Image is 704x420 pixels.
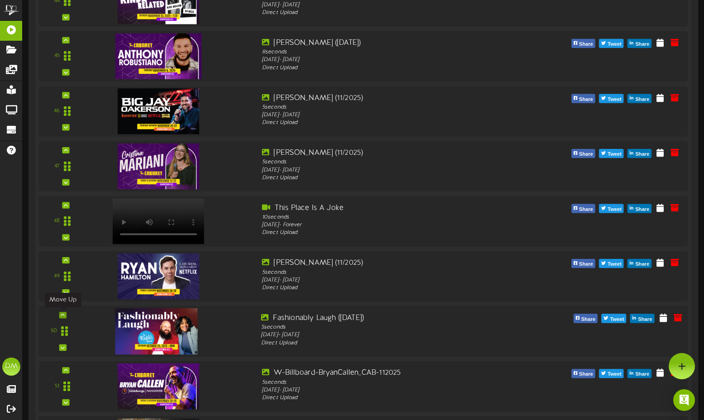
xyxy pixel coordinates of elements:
[115,308,198,354] img: 7237d110-4115-4ad1-b2e7-09612ea2e84a.jpg
[262,158,518,166] div: 5 seconds
[599,39,624,48] button: Tweet
[261,313,520,323] div: Fashionably Laugh ([DATE])
[636,314,654,324] span: Share
[262,119,518,127] div: Direct Upload
[262,378,518,386] div: 5 seconds
[261,339,520,348] div: Direct Upload
[51,327,57,335] div: 50
[673,389,695,411] div: Open Intercom Messenger
[262,93,518,103] div: [PERSON_NAME] (11/2025)
[577,95,595,105] span: Share
[262,48,518,56] div: 8 seconds
[262,284,518,292] div: Direct Upload
[628,39,652,48] button: Share
[571,369,595,378] button: Share
[606,39,623,49] span: Tweet
[599,259,624,268] button: Tweet
[262,1,518,9] div: [DATE] - [DATE]
[606,95,623,105] span: Tweet
[573,314,598,323] button: Share
[628,149,652,158] button: Share
[261,331,520,339] div: [DATE] - [DATE]
[262,103,518,111] div: 5 seconds
[633,369,651,379] span: Share
[54,107,60,115] div: 46
[54,217,60,225] div: 48
[606,259,623,269] span: Tweet
[262,214,518,221] div: 10 seconds
[571,204,595,213] button: Share
[118,88,199,134] img: 1ed393c1-b396-49ba-9895-19e5febf5cf5.jpg
[262,394,518,402] div: Direct Upload
[633,39,651,49] span: Share
[118,253,199,299] img: 0cded70c-ba82-449e-b766-6bcc0cc7d5a3.jpg
[571,94,595,103] button: Share
[262,203,518,213] div: This Place Is A Joke
[599,94,624,103] button: Tweet
[262,387,518,394] div: [DATE] - [DATE]
[628,204,652,213] button: Share
[262,111,518,119] div: [DATE] - [DATE]
[606,149,623,159] span: Tweet
[571,39,595,48] button: Share
[577,259,595,269] span: Share
[606,205,623,215] span: Tweet
[262,268,518,276] div: 5 seconds
[262,221,518,229] div: [DATE] - Forever
[54,52,60,60] div: 45
[577,149,595,159] span: Share
[262,64,518,72] div: Direct Upload
[630,314,655,323] button: Share
[599,204,624,213] button: Tweet
[262,368,518,378] div: W-Billboard-BryanCallen_CAB-112025
[606,369,623,379] span: Tweet
[262,166,518,174] div: [DATE] - [DATE]
[571,149,595,158] button: Share
[262,258,518,268] div: [PERSON_NAME] (11/2025)
[628,259,652,268] button: Share
[54,162,60,170] div: 47
[115,33,201,79] img: 202ceb82-87db-4a41-bf24-e4624132aad7.jpg
[118,143,199,189] img: 2ab6c994-3c85-4279-a212-7a98548e3a7e.jpg
[261,324,520,332] div: 5 seconds
[633,149,651,159] span: Share
[599,369,624,378] button: Tweet
[2,358,20,376] div: DM
[55,382,59,390] div: 51
[633,95,651,105] span: Share
[577,39,595,49] span: Share
[262,229,518,237] div: Direct Upload
[577,205,595,215] span: Share
[633,259,651,269] span: Share
[571,259,595,268] button: Share
[262,9,518,17] div: Direct Upload
[628,94,652,103] button: Share
[262,174,518,182] div: Direct Upload
[633,205,651,215] span: Share
[580,314,597,324] span: Share
[54,272,60,280] div: 49
[118,363,199,409] img: f48669bc-c588-41f5-b6fb-bddd12985ced.jpg
[262,56,518,64] div: [DATE] - [DATE]
[628,369,652,378] button: Share
[262,148,518,158] div: [PERSON_NAME] (11/2025)
[601,314,626,323] button: Tweet
[262,276,518,284] div: [DATE] - [DATE]
[577,369,595,379] span: Share
[262,38,518,48] div: [PERSON_NAME] ([DATE])
[599,149,624,158] button: Tweet
[608,314,626,324] span: Tweet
